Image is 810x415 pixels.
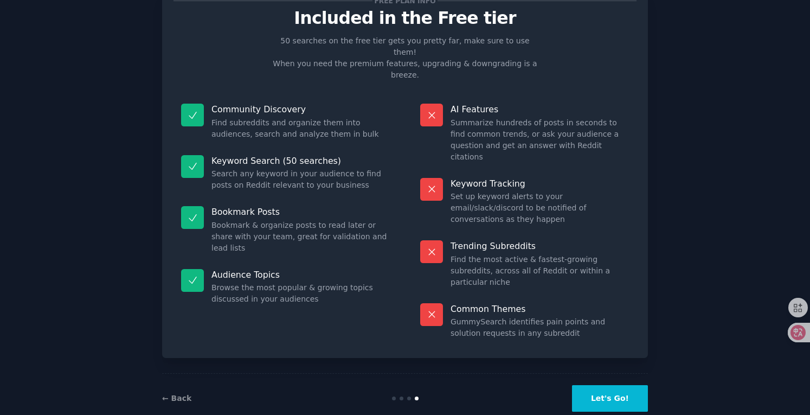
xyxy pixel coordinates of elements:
p: Keyword Tracking [451,178,629,189]
p: Keyword Search (50 searches) [211,155,390,167]
dd: Find subreddits and organize them into audiences, search and analyze them in bulk [211,117,390,140]
p: Common Themes [451,303,629,315]
button: Let's Go! [572,385,648,412]
dd: Find the most active & fastest-growing subreddits, across all of Reddit or within a particular niche [451,254,629,288]
dd: Browse the most popular & growing topics discussed in your audiences [211,282,390,305]
p: Audience Topics [211,269,390,280]
p: Community Discovery [211,104,390,115]
p: Included in the Free tier [173,9,637,28]
dd: Set up keyword alerts to your email/slack/discord to be notified of conversations as they happen [451,191,629,225]
p: Bookmark Posts [211,206,390,218]
p: Trending Subreddits [451,240,629,252]
p: 50 searches on the free tier gets you pretty far, make sure to use them! When you need the premiu... [268,35,542,81]
dd: Summarize hundreds of posts in seconds to find common trends, or ask your audience a question and... [451,117,629,163]
p: AI Features [451,104,629,115]
dd: Bookmark & organize posts to read later or share with your team, great for validation and lead lists [211,220,390,254]
dd: GummySearch identifies pain points and solution requests in any subreddit [451,316,629,339]
dd: Search any keyword in your audience to find posts on Reddit relevant to your business [211,168,390,191]
a: ← Back [162,394,191,403]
